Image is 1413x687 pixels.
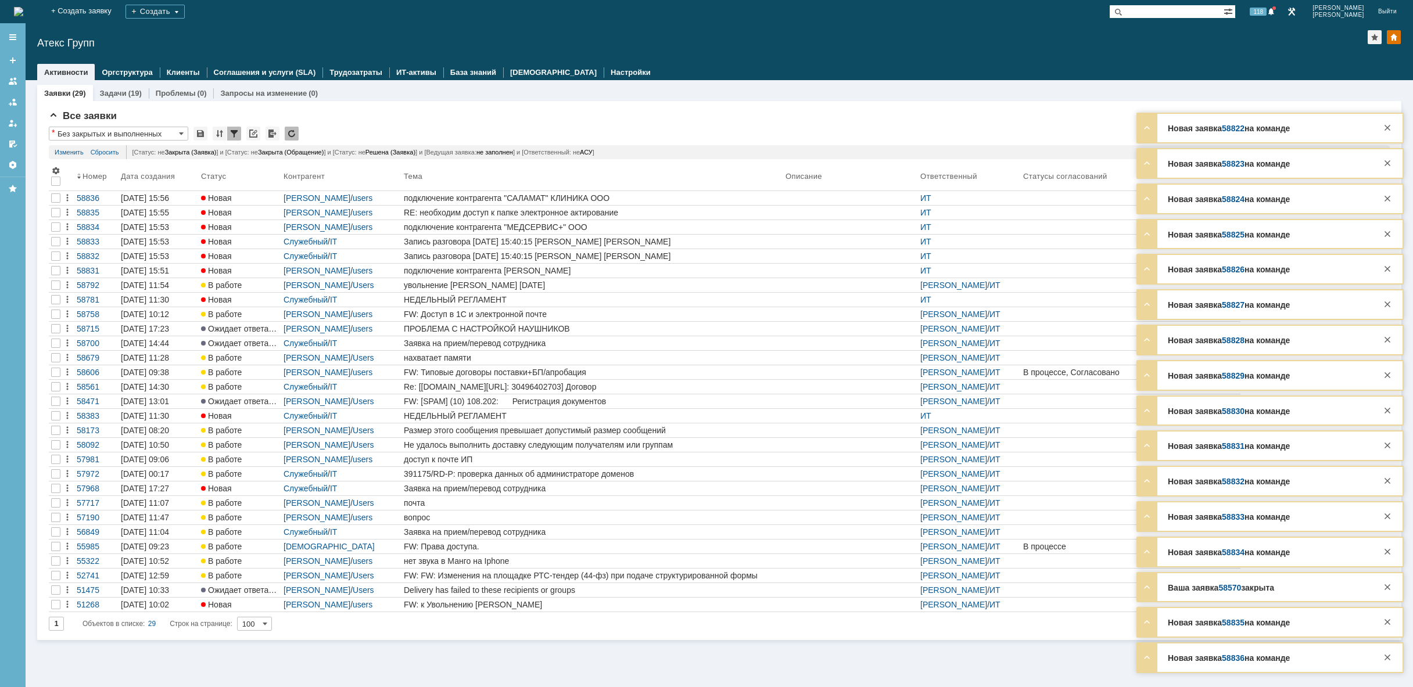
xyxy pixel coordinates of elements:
div: Размер этого сообщения превышает допустимый размер сообщений [404,426,781,435]
a: 58832 [74,249,119,263]
div: Запись разговора [DATE] 15:40:15 [PERSON_NAME] [PERSON_NAME] [404,251,781,261]
a: В работе [199,278,281,292]
div: Изменить домашнюю страницу [1387,30,1401,44]
div: Сохранить вид [193,127,207,141]
a: [DATE] 11:30 [119,293,199,307]
a: Служебный [284,237,328,246]
a: [PERSON_NAME] [284,455,350,464]
a: В работе [199,351,281,365]
a: подключение контрагента "МЕДСЕРВИС+" ООО [401,220,783,234]
a: users [353,455,372,464]
a: Запись разговора [DATE] 15:40:15 [PERSON_NAME] [PERSON_NAME] [401,249,783,263]
a: Не удалось выполнить доставку следующим получателям или группам [401,438,783,452]
div: 58833 [77,237,116,246]
span: В работе [201,368,242,377]
div: нахватает памяти [404,353,781,362]
span: Ожидает ответа контрагента [201,339,316,348]
a: Активности [44,68,88,77]
a: Мои заявки [3,114,22,132]
div: [DATE] 11:54 [121,280,169,290]
a: Заявки в моей ответственности [3,93,22,111]
div: [DATE] 10:50 [121,440,169,449]
a: users [353,324,372,333]
div: увольнение [PERSON_NAME] [DATE] [404,280,781,290]
a: Проблемы [156,89,196,98]
a: [PERSON_NAME] [284,353,350,362]
a: НЕДЕЛЬНЫЙ РЕГЛАМЕНТ [401,409,783,423]
a: ПРОБЛЕМА С НАСТРОЙКОЙ НАУШНИКОВ [401,322,783,336]
a: 58792 [74,278,119,292]
a: 58823 [1222,159,1245,168]
a: увольнение [PERSON_NAME] [DATE] [401,278,783,292]
span: Ожидает ответа контрагента [201,324,316,333]
span: Новая [201,237,232,246]
a: В работе [199,307,281,321]
div: Re: [[DOMAIN_NAME][URL]: 30496402703] Договор [404,382,781,391]
a: [PERSON_NAME] [284,440,350,449]
div: Фильтрация... [227,127,241,141]
div: 58606 [77,368,116,377]
div: [DATE] 17:27 [121,484,169,493]
a: 58824 [1222,195,1245,204]
th: Контрагент [281,164,401,191]
a: Клиенты [167,68,200,77]
a: подключение контрагента [PERSON_NAME] [401,264,783,278]
span: Новая [201,484,232,493]
a: IT [330,469,337,479]
a: В работе [199,452,281,466]
a: IT [330,295,337,304]
div: Создать [125,5,185,19]
span: В работе [201,455,242,464]
div: 57981 [77,455,116,464]
a: FW: [SPAM] (10) 108.202: Регистрация документов [401,394,783,408]
th: Статус [199,164,281,191]
a: RE: необходим доступ к папке электронное актирование [401,206,783,220]
span: В работе [201,426,242,435]
a: users [353,310,372,319]
a: 58679 [74,351,119,365]
div: 58715 [77,324,116,333]
div: 58092 [77,440,116,449]
a: Заявки [44,89,70,98]
a: 391175/RD-P: проверка данных об администраторе доменов [401,467,783,481]
a: 58833 [74,235,119,249]
a: 58822 [1222,124,1245,133]
a: 58835 [74,206,119,220]
a: [DATE] 11:30 [119,409,199,423]
a: ИТ [920,266,931,275]
a: Создать заявку [3,51,22,70]
span: В работе [201,353,242,362]
a: [DATE] 09:38 [119,365,199,379]
a: Новая [199,206,281,220]
a: FW: Доступ в 1С и электронной почте [401,307,783,321]
a: нахватает памяти [401,351,783,365]
div: [DATE] 17:23 [121,324,169,333]
a: 58825 [1222,230,1245,239]
span: Новая [201,295,232,304]
a: ИТ [989,339,1000,348]
div: [DATE] 15:53 [121,251,169,261]
a: [PERSON_NAME] [284,222,350,232]
a: [PERSON_NAME] [284,266,350,275]
a: ИТ [920,411,931,420]
th: Дата создания [119,164,199,191]
a: users [353,222,372,232]
div: [DATE] 09:38 [121,368,169,377]
div: ПРОБЛЕМА С НАСТРОЙКОЙ НАУШНИКОВ [404,324,781,333]
a: Перейти на домашнюю страницу [14,7,23,16]
a: 58826 [1222,265,1245,274]
span: Новая [201,266,232,275]
a: [DATE] 00:17 [119,467,199,481]
div: [DATE] 11:30 [121,411,169,420]
a: [PERSON_NAME] [920,353,987,362]
div: НЕДЕЛЬНЫЙ РЕГЛАМЕНТ [404,411,781,420]
a: 58781 [74,293,119,307]
div: 58831 [77,266,116,275]
a: ИТ [920,193,931,203]
a: подключение контрагента "САЛАМАТ" КЛИНИКА ООО [401,191,783,205]
a: Новая [199,481,281,495]
a: 58471 [74,394,119,408]
span: В работе [201,310,242,319]
a: users [353,266,372,275]
a: [PERSON_NAME] [920,397,987,406]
